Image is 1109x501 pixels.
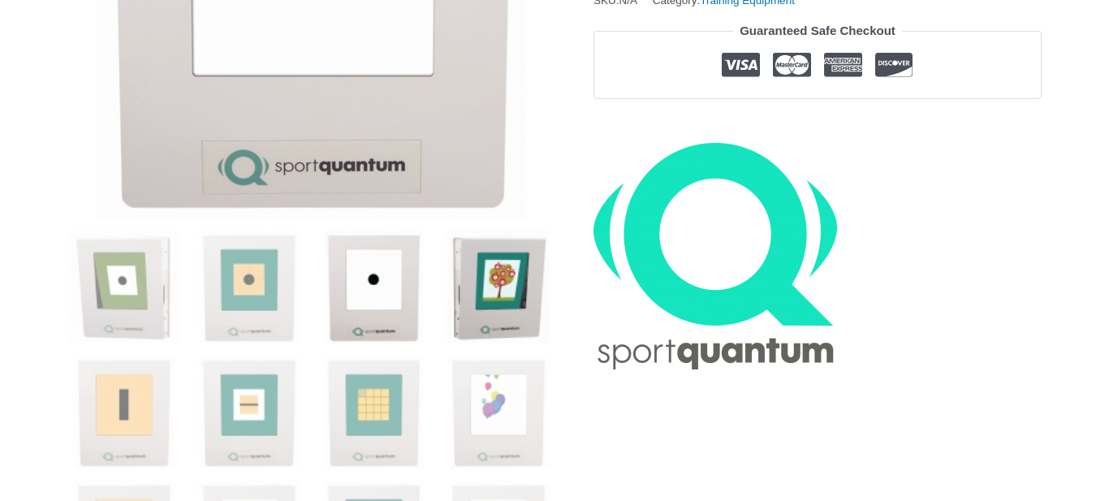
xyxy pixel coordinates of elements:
img: Interactive e-target SQ10 - Image 2 [192,231,305,343]
legend: Guaranteed Safe Checkout [733,19,902,42]
a: SportQuantum [593,143,837,369]
img: Interactive e-target SQ10 - Image 3 [317,231,430,343]
img: Interactive e-target SQ10 - Image 7 [317,356,430,469]
img: Interactive e-target SQ10 - Image 6 [192,356,305,469]
img: SQ10 Interactive e-target [67,231,180,343]
img: Interactive e-target SQ10 - Image 8 [442,356,554,469]
img: Interactive e-target SQ10 - Image 5 [67,356,180,469]
iframe: Customer reviews powered by Trustpilot [593,111,1042,131]
img: Interactive e-target SQ10 - Image 4 [442,231,554,343]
